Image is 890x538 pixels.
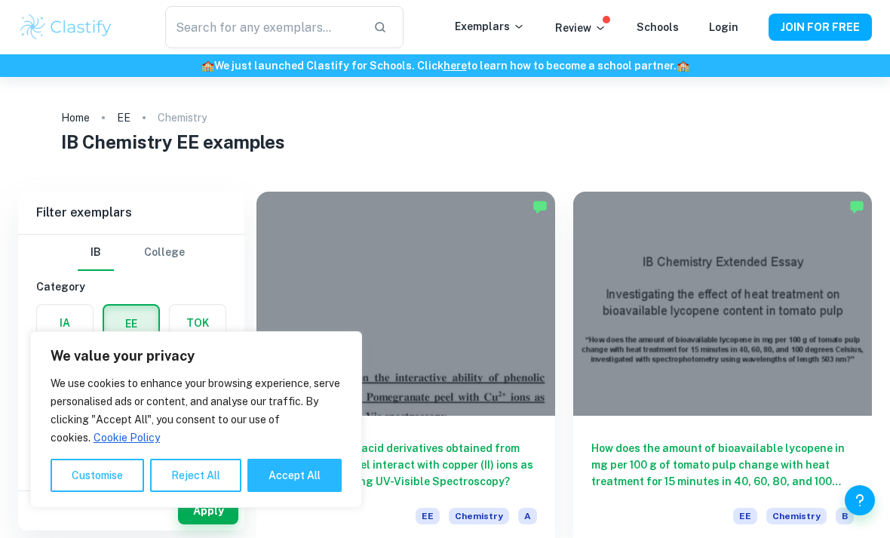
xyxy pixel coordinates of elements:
[3,57,887,74] h6: We just launched Clastify for Schools. Click to learn how to become a school partner.
[532,199,548,214] img: Marked
[51,374,342,447] p: We use cookies to enhance your browsing experience, serve personalised ads or content, and analys...
[93,431,161,444] a: Cookie Policy
[275,440,537,490] h6: How do phenolic acid derivatives obtained from pomegranate peel interact with copper (II) ions as...
[733,508,757,524] span: EE
[849,199,864,214] img: Marked
[61,128,830,155] h1: IB Chemistry EE examples
[36,278,226,295] h6: Category
[104,306,158,342] button: EE
[165,6,361,48] input: Search for any exemplars...
[150,459,241,492] button: Reject All
[158,109,207,126] p: Chemistry
[677,60,689,72] span: 🏫
[30,331,362,508] div: We value your privacy
[591,440,854,490] h6: How does the amount of bioavailable lycopene in mg per 100 g of tomato pulp change with heat trea...
[78,235,185,271] div: Filter type choice
[443,60,467,72] a: here
[455,18,525,35] p: Exemplars
[51,459,144,492] button: Customise
[78,235,114,271] button: IB
[18,12,114,42] img: Clastify logo
[144,235,185,271] button: College
[37,305,93,341] button: IA
[201,60,214,72] span: 🏫
[178,497,238,524] button: Apply
[247,459,342,492] button: Accept All
[51,347,342,365] p: We value your privacy
[709,21,738,33] a: Login
[117,107,130,128] a: EE
[845,485,875,515] button: Help and Feedback
[769,14,872,41] button: JOIN FOR FREE
[170,305,226,341] button: TOK
[766,508,827,524] span: Chemistry
[18,192,244,234] h6: Filter exemplars
[61,107,90,128] a: Home
[836,508,854,524] span: B
[555,20,606,36] p: Review
[449,508,509,524] span: Chemistry
[637,21,679,33] a: Schools
[416,508,440,524] span: EE
[518,508,537,524] span: A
